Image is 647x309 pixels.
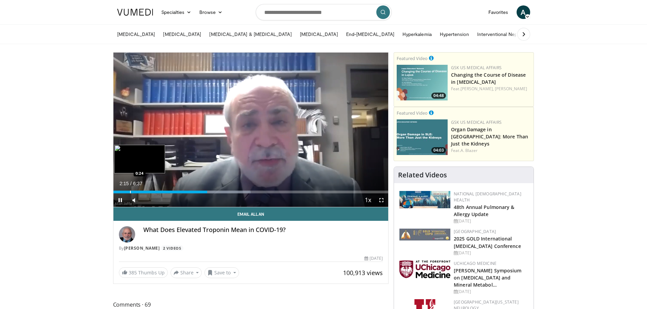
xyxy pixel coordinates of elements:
[343,269,383,277] span: 100,913 views
[397,65,448,100] img: 617c1126-5952-44a1-b66c-75ce0166d71c.png.150x105_q85_crop-smart_upscale.jpg
[399,229,450,240] img: 29f03053-4637-48fc-b8d3-cde88653f0ec.jpeg.150x105_q85_autocrop_double_scale_upscale_version-0.2.jpg
[451,72,526,85] a: Changing the Course of Disease in [MEDICAL_DATA]
[127,193,141,207] button: Mute
[120,181,129,186] span: 2:15
[119,245,383,251] div: By
[117,9,153,16] img: VuMedi Logo
[397,55,428,61] small: Featured Video
[157,5,196,19] a: Specialties
[454,218,528,224] div: [DATE]
[342,27,398,41] a: End-[MEDICAL_DATA]
[113,53,389,207] video-js: Video Player
[454,267,521,288] a: [PERSON_NAME] Symposium on [MEDICAL_DATA] and Mineral Metabol…
[124,245,160,251] a: [PERSON_NAME]
[436,27,473,41] a: Hypertension
[397,119,448,155] a: 04:03
[133,181,142,186] span: 6:37
[143,226,383,234] h4: What Does Elevated Troponin Mean in COVID-19?
[113,300,389,309] span: Comments 69
[451,126,528,147] a: Organ Damage in [GEOGRAPHIC_DATA]: More Than Just the Kidneys
[119,267,168,278] a: 385 Thumbs Up
[495,86,527,92] a: [PERSON_NAME]
[451,148,531,154] div: Feat.
[113,191,389,193] div: Progress Bar
[375,193,388,207] button: Fullscreen
[451,86,531,92] div: Feat.
[159,27,205,41] a: [MEDICAL_DATA]
[364,255,383,262] div: [DATE]
[451,65,502,71] a: GSK US Medical Affairs
[431,147,446,153] span: 04:03
[170,267,202,278] button: Share
[461,148,478,153] a: A. Blazer
[454,289,528,295] div: [DATE]
[454,229,496,234] a: [GEOGRAPHIC_DATA]
[296,27,342,41] a: [MEDICAL_DATA]
[454,250,528,256] div: [DATE]
[114,145,165,173] img: image.jpeg
[484,5,513,19] a: Favorites
[161,245,183,251] a: 2 Videos
[119,226,135,243] img: Avatar
[399,191,450,208] img: b90f5d12-84c1-472e-b843-5cad6c7ef911.jpg.150x105_q85_autocrop_double_scale_upscale_version-0.2.jpg
[113,27,159,41] a: [MEDICAL_DATA]
[454,204,514,217] a: 48th Annual Pulmonary & Allergy Update
[517,5,530,19] a: A
[397,110,428,116] small: Featured Video
[454,260,497,266] a: UChicago Medicine
[399,260,450,278] img: 5f87bdfb-7fdf-48f0-85f3-b6bcda6427bf.jpg.150x105_q85_autocrop_double_scale_upscale_version-0.2.jpg
[473,27,538,41] a: Interventional Nephrology
[398,27,436,41] a: Hyperkalemia
[398,171,447,179] h4: Related Videos
[204,267,239,278] button: Save to
[451,119,502,125] a: GSK US Medical Affairs
[454,191,521,203] a: National [DEMOGRAPHIC_DATA] Health
[461,86,494,92] a: [PERSON_NAME],
[397,65,448,100] a: 04:48
[205,27,295,41] a: [MEDICAL_DATA] & [MEDICAL_DATA]
[397,119,448,155] img: e91ec583-8f54-4b52-99b4-be941cf021de.png.150x105_q85_crop-smart_upscale.jpg
[130,181,132,186] span: /
[113,193,127,207] button: Pause
[195,5,227,19] a: Browse
[454,235,521,249] a: 2025 GOLD International [MEDICAL_DATA] Conference
[129,269,137,276] span: 385
[256,4,392,20] input: Search topics, interventions
[361,193,375,207] button: Playback Rate
[431,93,446,99] span: 04:48
[113,207,389,221] a: Email Allan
